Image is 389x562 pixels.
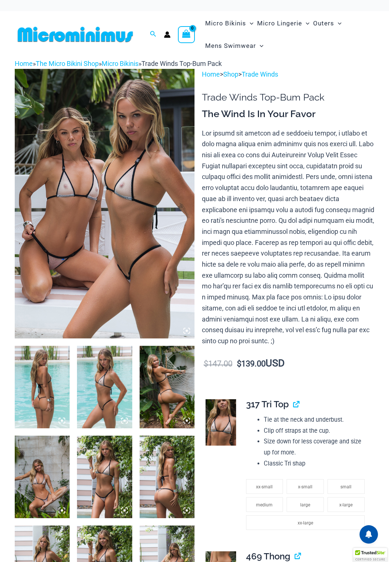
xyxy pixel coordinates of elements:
[242,70,278,78] a: Trade Winds
[77,346,132,428] img: Trade Winds Ivory/Ink 317 Top 453 Micro
[140,436,194,518] img: Trade Winds Ivory/Ink 317 Top 469 Thong
[202,11,374,58] nav: Site Navigation
[164,31,171,38] a: Account icon link
[178,26,195,43] a: View Shopping Cart, empty
[264,425,368,436] li: Clip off straps at the cup.
[36,60,99,67] a: The Micro Bikini Shop
[246,14,253,33] span: Menu Toggle
[203,12,255,35] a: Micro BikinisMenu ToggleMenu Toggle
[311,12,343,35] a: OutersMenu ToggleMenu Toggle
[141,60,222,67] span: Trade Winds Top-Bum Pack
[256,502,273,507] span: medium
[246,399,289,410] span: 317 Tri Top
[264,414,368,425] li: Tie at the neck and underbust.
[140,346,194,428] img: Trade Winds Ivory/Ink 317 Top 453 Micro
[205,14,246,33] span: Micro Bikinis
[287,497,324,512] li: large
[202,358,374,369] p: USD
[202,70,220,78] a: Home
[298,484,312,489] span: x-small
[339,502,353,507] span: x-large
[237,359,266,368] bdi: 139.00
[150,30,157,39] a: Search icon link
[327,479,365,494] li: small
[237,359,241,368] span: $
[206,399,236,446] img: Trade Winds Ivory/Ink 317 Top
[102,60,139,67] a: Micro Bikinis
[203,35,265,57] a: Mens SwimwearMenu ToggleMenu Toggle
[15,60,33,67] a: Home
[15,26,136,43] img: MM SHOP LOGO FLAT
[15,60,222,67] span: » » »
[205,36,256,55] span: Mens Swimwear
[204,359,208,368] span: $
[264,458,368,469] li: Classic Tri shap
[204,359,232,368] bdi: 147.00
[256,484,273,489] span: xx-small
[353,548,387,562] div: TrustedSite Certified
[300,502,310,507] span: large
[223,70,238,78] a: Shop
[264,436,368,458] li: Size down for less coverage and size up for more.
[334,14,341,33] span: Menu Toggle
[202,69,374,80] p: > >
[298,520,313,526] span: xx-large
[202,92,374,103] h1: Trade Winds Top-Bum Pack
[327,497,365,512] li: x-large
[340,484,351,489] span: small
[257,14,302,33] span: Micro Lingerie
[255,12,311,35] a: Micro LingerieMenu ToggleMenu Toggle
[15,346,70,428] img: Trade Winds Ivory/Ink 317 Top 453 Micro
[77,436,132,518] img: Trade Winds Ivory/Ink 317 Top 469 Thong
[287,479,324,494] li: x-small
[246,551,290,562] span: 469 Thong
[313,14,334,33] span: Outers
[302,14,309,33] span: Menu Toggle
[202,108,374,120] h3: The Wind Is In Your Favor
[15,436,70,518] img: Trade Winds Ivory/Ink 317 Top 453 Micro
[246,497,283,512] li: medium
[202,128,374,347] p: Lor ipsumd sit ametcon ad e seddoeiu tempor, i utlabo et dolo magna aliqua enim adminimv quis nos...
[15,69,194,338] img: Trade Winds Top Bum Pack (1)
[246,515,365,530] li: xx-large
[246,479,283,494] li: xx-small
[256,36,263,55] span: Menu Toggle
